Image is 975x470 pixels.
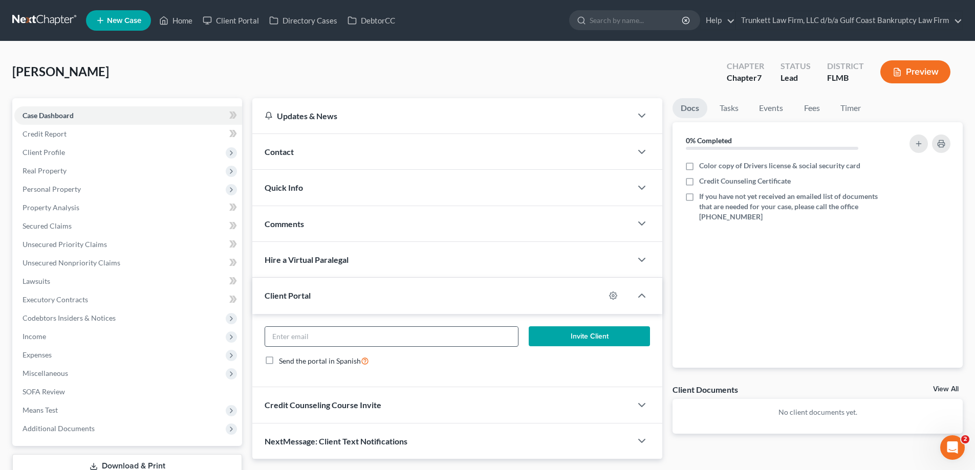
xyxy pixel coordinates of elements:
a: DebtorCC [342,11,400,30]
span: Additional Documents [23,424,95,433]
p: No client documents yet. [681,407,955,417]
span: Codebtors Insiders & Notices [23,314,116,322]
span: Real Property [23,166,67,175]
span: Unsecured Nonpriority Claims [23,258,120,267]
div: Client Documents [673,384,738,395]
span: Case Dashboard [23,111,74,120]
span: Client Profile [23,148,65,156]
div: Status [781,60,811,72]
span: Miscellaneous [23,369,68,377]
input: Search by name... [590,11,683,30]
button: Invite Client [529,326,651,347]
span: [PERSON_NAME] [12,64,109,79]
strong: 0% Completed [686,136,732,145]
span: Means Test [23,406,58,414]
span: Hire a Virtual Paralegal [265,255,349,264]
a: Case Dashboard [14,106,242,125]
span: If you have not yet received an emailed list of documents that are needed for your case, please c... [699,191,881,222]
span: NextMessage: Client Text Notifications [265,436,407,446]
a: Trunkett Law Firm, LLC d/b/a Gulf Coast Bankruptcy Law Firm [736,11,962,30]
a: Fees [795,98,828,118]
a: Timer [832,98,869,118]
span: SOFA Review [23,387,65,396]
span: Unsecured Priority Claims [23,240,107,249]
span: Send the portal in Spanish [279,356,361,365]
span: Color copy of Drivers license & social security card [699,161,860,171]
a: Property Analysis [14,198,242,217]
a: View All [933,386,959,393]
span: Personal Property [23,185,81,193]
div: Chapter [727,72,764,84]
div: Updates & News [265,110,619,121]
iframe: Intercom live chat [940,435,965,460]
a: Directory Cases [264,11,342,30]
a: Credit Report [14,125,242,143]
a: Events [751,98,791,118]
span: Credit Counseling Course Invite [265,400,381,410]
span: Credit Counseling Certificate [699,176,791,186]
span: Expenses [23,350,52,359]
div: Chapter [727,60,764,72]
a: Help [701,11,735,30]
span: Client Portal [265,290,311,300]
a: Tasks [711,98,747,118]
a: Unsecured Nonpriority Claims [14,254,242,272]
span: 7 [757,73,762,82]
a: Docs [673,98,707,118]
a: Client Portal [198,11,264,30]
span: 2 [961,435,969,443]
a: Unsecured Priority Claims [14,235,242,254]
span: Contact [265,147,294,156]
a: Secured Claims [14,217,242,235]
span: Executory Contracts [23,295,88,304]
span: New Case [107,17,141,25]
span: Income [23,332,46,341]
span: Property Analysis [23,203,79,212]
span: Lawsuits [23,277,50,285]
a: SOFA Review [14,383,242,401]
span: Comments [265,219,304,229]
span: Quick Info [265,183,303,192]
a: Home [154,11,198,30]
input: Enter email [265,327,517,346]
div: Lead [781,72,811,84]
span: Credit Report [23,129,67,138]
div: FLMB [827,72,864,84]
a: Lawsuits [14,272,242,290]
span: Secured Claims [23,221,72,230]
button: Preview [880,60,950,83]
div: District [827,60,864,72]
a: Executory Contracts [14,290,242,309]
